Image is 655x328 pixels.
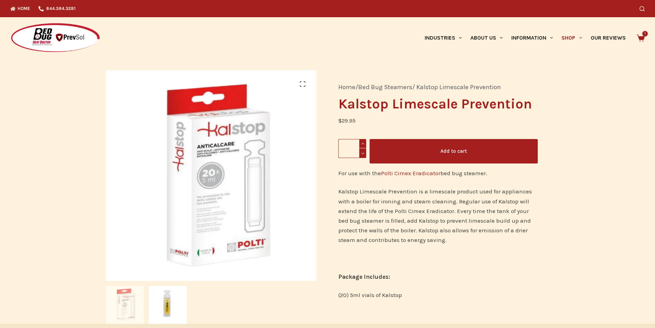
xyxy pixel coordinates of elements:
[338,168,538,178] p: For use with the bed bug steamer.
[338,97,538,111] h1: Kalstop Limescale Prevention
[338,117,342,124] span: $
[370,139,537,163] button: Add to cart
[296,77,309,91] a: View full-screen image gallery
[106,286,144,324] img: Kalstop Limescale Prevention for use with Polti Cimex Eradicator
[149,286,187,324] img: Kalstop Limescale Prevention 5ml vial
[466,17,507,59] a: About Us
[338,290,538,300] p: (20) 5ml vials of Kalstop
[338,82,538,93] nav: Breadcrumb
[420,17,630,59] nav: Primary
[507,17,557,59] a: Information
[338,273,390,280] strong: Package Includes:
[338,139,367,158] input: Product quantity
[586,17,630,59] a: Our Reviews
[10,23,100,53] img: Prevsol/Bed Bug Heat Doctor
[338,117,356,124] bdi: 29.95
[338,187,538,244] p: Kalstop Limescale Prevention is a limescale product used for appliances with a boiler for ironing...
[338,83,356,91] a: Home
[420,17,466,59] a: Industries
[358,83,412,91] a: Bed Bug Steamers
[642,31,648,36] span: 1
[106,70,316,281] img: Kalstop Limescale Prevention for use with Polti Cimex Eradicator
[640,6,645,11] button: Search
[557,17,586,59] a: Shop
[381,170,440,177] a: Polti Cimex Eradicator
